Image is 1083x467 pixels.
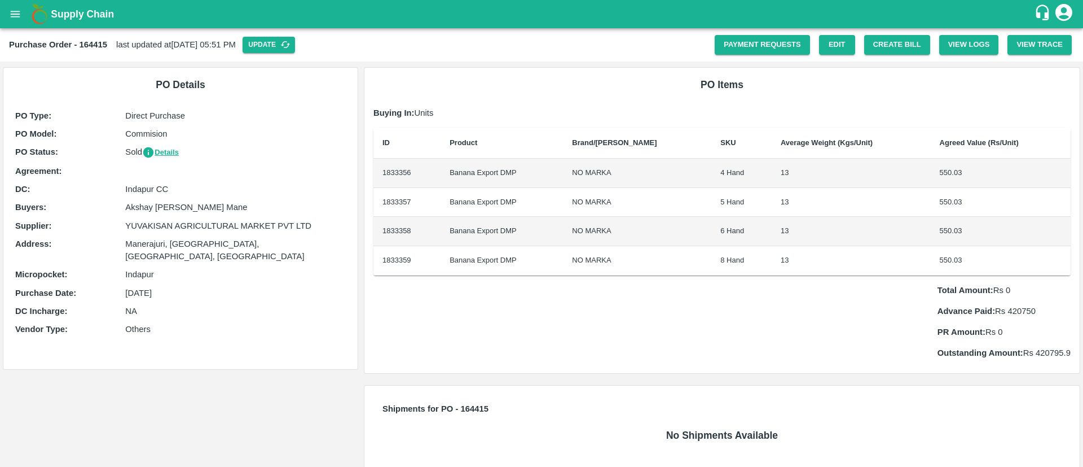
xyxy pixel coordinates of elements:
b: Purchase Date : [15,289,76,298]
p: YUVAKISAN AGRICULTURAL MARKET PVT LTD [125,220,346,232]
td: 550.03 [931,159,1071,188]
button: View Logs [939,35,999,55]
p: Rs 0 [937,326,1071,338]
td: 8 Hand [711,246,772,276]
td: 13 [772,188,931,217]
p: NA [125,305,346,317]
b: PO Status : [15,147,58,156]
b: Agreement: [15,167,61,176]
h6: PO Items [373,77,1071,93]
p: Direct Purchase [125,110,346,122]
p: Others [125,323,346,335]
b: PO Model : [15,129,56,138]
p: Sold [125,146,346,159]
a: Payment Requests [715,35,810,55]
b: Buying In: [373,108,415,117]
img: logo [28,3,51,25]
td: 1833359 [373,246,441,276]
p: Manerajuri, [GEOGRAPHIC_DATA], [GEOGRAPHIC_DATA], [GEOGRAPHIC_DATA] [125,238,346,263]
td: 1833358 [373,217,441,246]
p: Units [373,107,1071,119]
button: Details [142,146,179,159]
b: Address : [15,239,51,248]
button: open drawer [2,1,28,27]
b: DC : [15,185,30,194]
b: SKU [720,138,736,147]
b: Shipments for PO - 164415 [382,404,488,413]
b: Total Amount: [937,286,993,295]
h6: PO Details [12,77,349,93]
td: 13 [772,159,931,188]
p: Rs 0 [937,284,1071,296]
b: DC Incharge : [15,307,67,316]
b: Brand/[PERSON_NAME] [572,138,657,147]
td: 550.03 [931,246,1071,276]
b: Buyers : [15,203,46,212]
td: Banana Export DMP [441,217,563,246]
b: PR Amount: [937,328,985,337]
button: Update [243,37,295,53]
td: NO MARKA [563,188,711,217]
div: customer-support [1034,4,1054,24]
td: 1833356 [373,159,441,188]
td: NO MARKA [563,217,711,246]
b: PO Type : [15,111,51,120]
b: ID [382,138,390,147]
a: Edit [819,35,855,55]
td: 13 [772,246,931,276]
button: View Trace [1007,35,1072,55]
td: 4 Hand [711,159,772,188]
td: Banana Export DMP [441,159,563,188]
td: 13 [772,217,931,246]
b: Micropocket : [15,270,67,279]
div: last updated at [DATE] 05:51 PM [9,37,715,53]
p: Indapur CC [125,183,346,195]
b: Product [450,138,477,147]
b: Supply Chain [51,8,114,20]
td: 550.03 [931,217,1071,246]
p: Commision [125,128,346,140]
td: Banana Export DMP [441,188,563,217]
b: Agreed Value (Rs/Unit) [940,138,1019,147]
b: Outstanding Amount: [937,348,1023,357]
div: account of current user [1054,2,1074,26]
p: Akshay [PERSON_NAME] Mane [125,201,346,213]
p: Rs 420750 [937,305,1071,317]
p: Indapur [125,268,346,281]
p: [DATE] [125,287,346,299]
h6: No Shipments Available [378,427,1066,443]
td: NO MARKA [563,159,711,188]
b: Supplier : [15,221,51,230]
td: Banana Export DMP [441,246,563,276]
p: Rs 420795.9 [937,347,1071,359]
b: Purchase Order - 164415 [9,40,107,49]
td: 6 Hand [711,217,772,246]
td: NO MARKA [563,246,711,276]
td: 550.03 [931,188,1071,217]
button: Create Bill [864,35,930,55]
b: Average Weight (Kgs/Unit) [781,138,873,147]
a: Supply Chain [51,6,1034,22]
b: Advance Paid: [937,307,995,316]
td: 5 Hand [711,188,772,217]
td: 1833357 [373,188,441,217]
b: Vendor Type : [15,325,68,334]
